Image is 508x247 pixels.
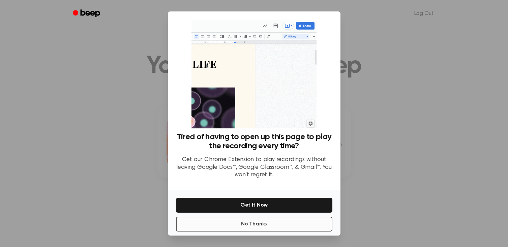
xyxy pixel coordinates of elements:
button: No Thanks [176,217,332,231]
a: Beep [68,7,106,20]
h3: Tired of having to open up this page to play the recording every time? [176,132,332,151]
a: Log Out [408,5,440,22]
button: Get It Now [176,198,332,213]
p: Get our Chrome Extension to play recordings without leaving Google Docs™, Google Classroom™, & Gm... [176,156,332,179]
img: Beep extension in action [191,20,317,128]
